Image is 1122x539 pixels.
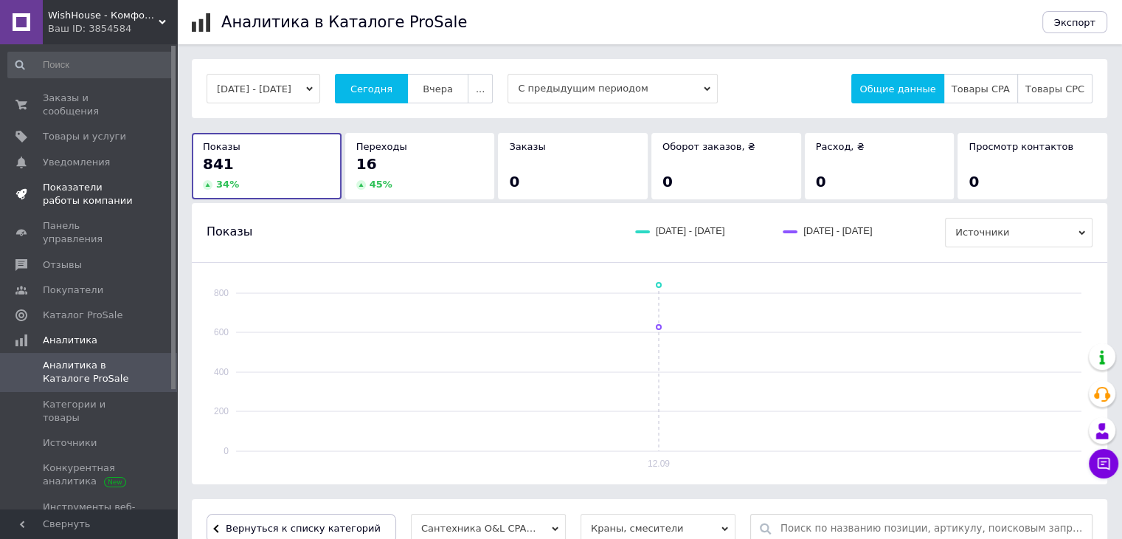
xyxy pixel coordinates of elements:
span: Инструменты веб-аналитики [43,501,136,527]
span: Сегодня [350,83,392,95]
span: 0 [509,173,519,190]
span: 34 % [216,179,239,190]
span: Показы [203,141,240,152]
button: Сегодня [335,74,408,103]
span: Расход, ₴ [816,141,865,152]
span: 16 [356,155,377,173]
span: Заказы и сообщения [43,92,136,118]
span: Показатели работы компании [43,181,136,207]
span: Товары CPA [952,83,1010,95]
span: Товары CPC [1025,83,1084,95]
span: Товары и услуги [43,130,126,143]
button: Общие данные [851,74,943,103]
span: ... [476,83,485,95]
span: Вчера [423,83,453,95]
span: Источники [43,436,97,450]
span: Просмотр контактов [969,141,1073,152]
span: Каталог ProSale [43,309,122,322]
span: Оборот заказов, ₴ [662,141,755,152]
span: Покупатели [43,284,103,297]
span: Заказы [509,141,545,152]
span: Показы [207,224,252,240]
span: Аналитика в Каталоге ProSale [43,359,136,385]
span: 0 [969,173,979,190]
span: Панель управления [43,219,136,246]
button: Экспорт [1042,11,1107,33]
button: [DATE] - [DATE] [207,74,320,103]
span: WishHouse - Комфорт для Вашего Дома! [48,9,159,22]
div: Ваш ID: 3854584 [48,22,177,35]
text: 600 [214,327,229,337]
span: Конкурентная аналитика [43,461,136,488]
span: Аналитика [43,334,97,347]
span: 841 [203,155,234,173]
span: Уведомления [43,156,110,169]
text: 400 [214,367,229,377]
text: 200 [214,406,229,416]
span: Отзывы [43,258,82,272]
span: Категории и товары [43,398,136,425]
button: Чат с покупателем [1089,449,1118,478]
button: Вчера [407,74,468,103]
button: ... [468,74,493,103]
span: Источники [945,218,1092,247]
button: Товары CPA [943,74,1018,103]
button: Товары CPC [1017,74,1092,103]
input: Поиск [7,52,174,78]
span: 45 % [370,179,392,190]
span: Вернуться к списку категорий [222,523,381,534]
span: Общие данные [859,83,935,95]
span: 0 [662,173,673,190]
text: 12.09 [648,459,670,469]
text: 800 [214,288,229,298]
span: С предыдущим периодом [508,74,718,103]
span: Переходы [356,141,407,152]
span: 0 [816,173,826,190]
h1: Аналитика в Каталоге ProSale [221,13,467,31]
span: Экспорт [1054,17,1095,28]
text: 0 [224,446,229,456]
